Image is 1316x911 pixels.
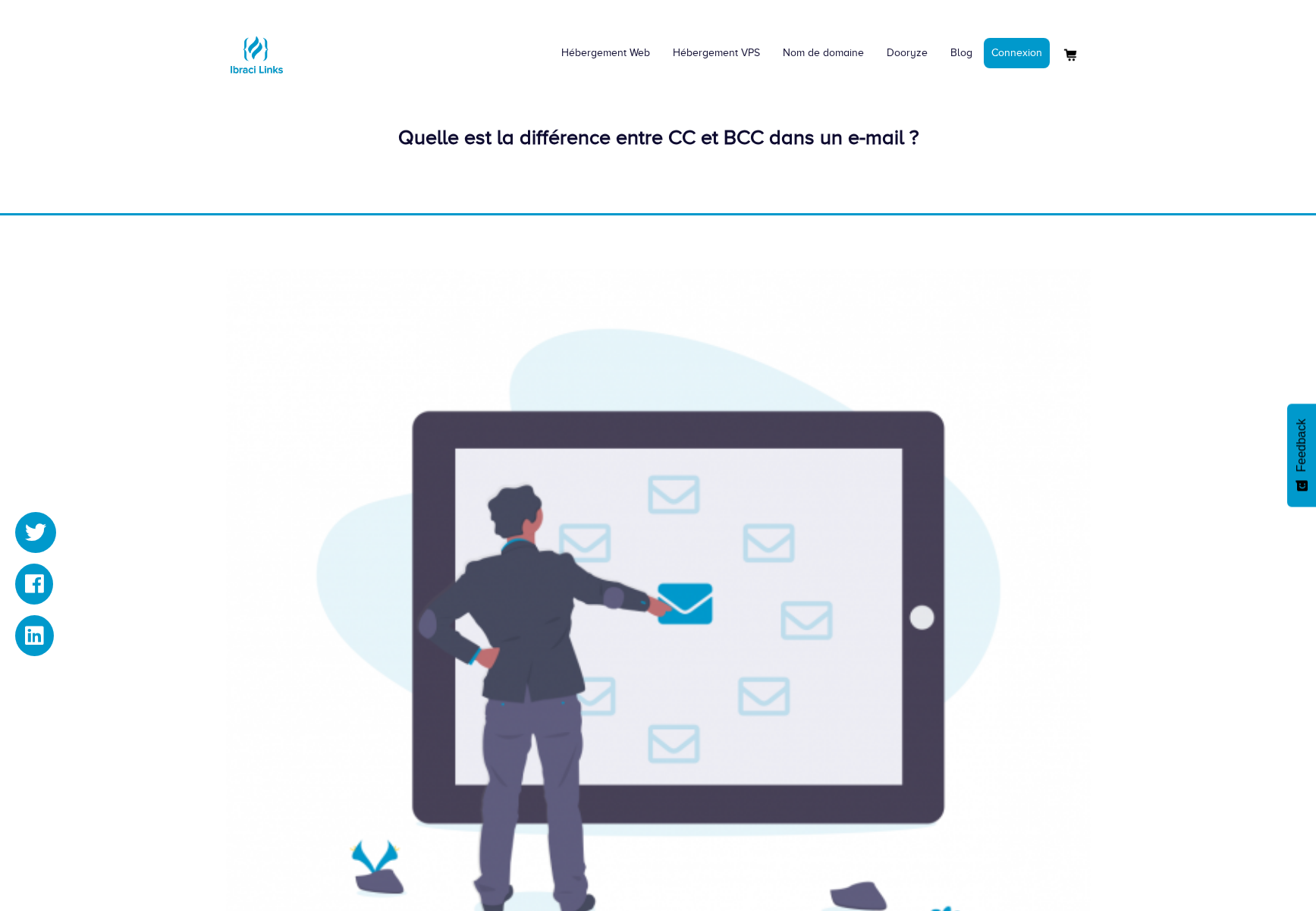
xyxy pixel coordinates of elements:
a: Dooryze [875,30,939,76]
a: Nom de domaine [771,30,875,76]
div: Quelle est la différence entre CC et BCC dans un e-mail ? [226,123,1091,152]
a: Logo Ibraci Links [226,11,287,85]
span: Feedback [1295,419,1308,472]
a: Connexion [984,38,1050,68]
a: Blog [939,30,984,76]
a: Hébergement Web [550,30,661,76]
a: Hébergement VPS [661,30,771,76]
button: Feedback - Afficher l’enquête [1287,404,1316,507]
img: Logo Ibraci Links [226,24,287,85]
